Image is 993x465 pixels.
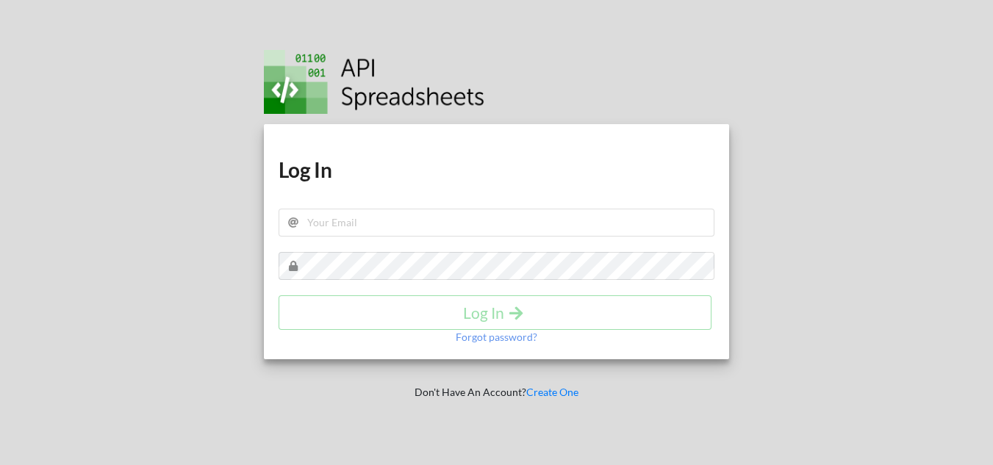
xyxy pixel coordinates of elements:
[264,50,484,114] img: Logo.png
[526,386,578,398] a: Create One
[279,156,714,183] h1: Log In
[456,330,537,345] p: Forgot password?
[279,209,714,237] input: Your Email
[254,385,739,400] p: Don't Have An Account?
